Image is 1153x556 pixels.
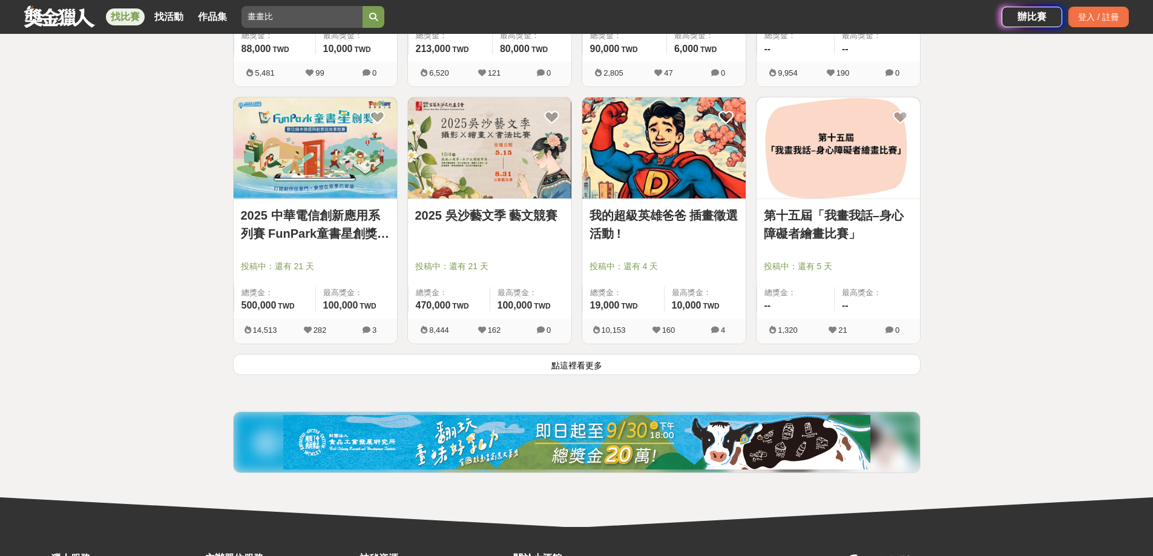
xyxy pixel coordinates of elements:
[253,325,277,335] span: 14,513
[590,206,738,243] a: 我的超級英雄爸爸 插畫徵選活動 !
[498,300,533,310] span: 100,000
[323,300,358,310] span: 100,000
[106,8,145,25] a: 找比賽
[582,97,746,199] a: Cover Image
[842,30,913,42] span: 最高獎金：
[764,44,771,54] span: --
[674,30,738,42] span: 最高獎金：
[836,68,850,77] span: 190
[534,302,550,310] span: TWD
[1068,7,1129,27] div: 登入 / 註冊
[416,44,451,54] span: 213,000
[234,97,397,198] img: Cover Image
[674,44,698,54] span: 6,000
[314,325,327,335] span: 282
[664,68,672,77] span: 47
[764,260,913,273] span: 投稿中：還有 5 天
[778,325,798,335] span: 1,320
[429,325,449,335] span: 8,444
[590,260,738,273] span: 投稿中：還有 4 天
[416,287,482,299] span: 總獎金：
[778,68,798,77] span: 9,954
[500,44,530,54] span: 80,000
[354,45,370,54] span: TWD
[233,354,921,375] button: 點這裡看更多
[408,97,571,198] img: Cover Image
[241,6,363,28] input: 2025高通台灣AI黑客松
[621,302,637,310] span: TWD
[488,68,501,77] span: 121
[764,206,913,243] a: 第十五屆「我畫我話–身心障礙者繪畫比賽」
[241,260,390,273] span: 投稿中：還有 21 天
[500,30,564,42] span: 最高獎金：
[241,300,277,310] span: 500,000
[764,287,827,299] span: 總獎金：
[721,68,725,77] span: 0
[234,97,397,199] a: Cover Image
[547,68,551,77] span: 0
[547,325,551,335] span: 0
[895,325,899,335] span: 0
[149,8,188,25] a: 找活動
[255,68,275,77] span: 5,481
[700,45,717,54] span: TWD
[429,68,449,77] span: 6,520
[452,302,468,310] span: TWD
[416,300,451,310] span: 470,000
[1002,7,1062,27] a: 辦比賽
[272,45,289,54] span: TWD
[498,287,564,299] span: 最高獎金：
[764,300,771,310] span: --
[703,302,719,310] span: TWD
[662,325,675,335] span: 160
[757,97,920,198] img: Cover Image
[721,325,725,335] span: 4
[241,30,308,42] span: 總獎金：
[416,30,485,42] span: 總獎金：
[241,206,390,243] a: 2025 中華電信創新應用系列賽 FunPark童書星創獎 數位繪本徵選與創意說故事競賽
[590,44,620,54] span: 90,000
[603,68,623,77] span: 2,805
[372,325,376,335] span: 3
[531,45,548,54] span: TWD
[408,97,571,199] a: Cover Image
[452,45,468,54] span: TWD
[621,45,637,54] span: TWD
[315,68,324,77] span: 99
[838,325,847,335] span: 21
[360,302,376,310] span: TWD
[590,30,659,42] span: 總獎金：
[415,206,564,224] a: 2025 吳沙藝文季 藝文競賽
[278,302,294,310] span: TWD
[764,30,827,42] span: 總獎金：
[488,325,501,335] span: 162
[842,287,913,299] span: 最高獎金：
[602,325,626,335] span: 10,153
[757,97,920,199] a: Cover Image
[241,44,271,54] span: 88,000
[672,300,701,310] span: 10,000
[323,287,390,299] span: 最高獎金：
[842,44,849,54] span: --
[672,287,738,299] span: 最高獎金：
[323,30,390,42] span: 最高獎金：
[590,287,657,299] span: 總獎金：
[895,68,899,77] span: 0
[193,8,232,25] a: 作品集
[415,260,564,273] span: 投稿中：還有 21 天
[241,287,308,299] span: 總獎金：
[582,97,746,198] img: Cover Image
[283,415,870,469] img: 11b6bcb1-164f-4f8f-8046-8740238e410a.jpg
[590,300,620,310] span: 19,000
[323,44,353,54] span: 10,000
[372,68,376,77] span: 0
[842,300,849,310] span: --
